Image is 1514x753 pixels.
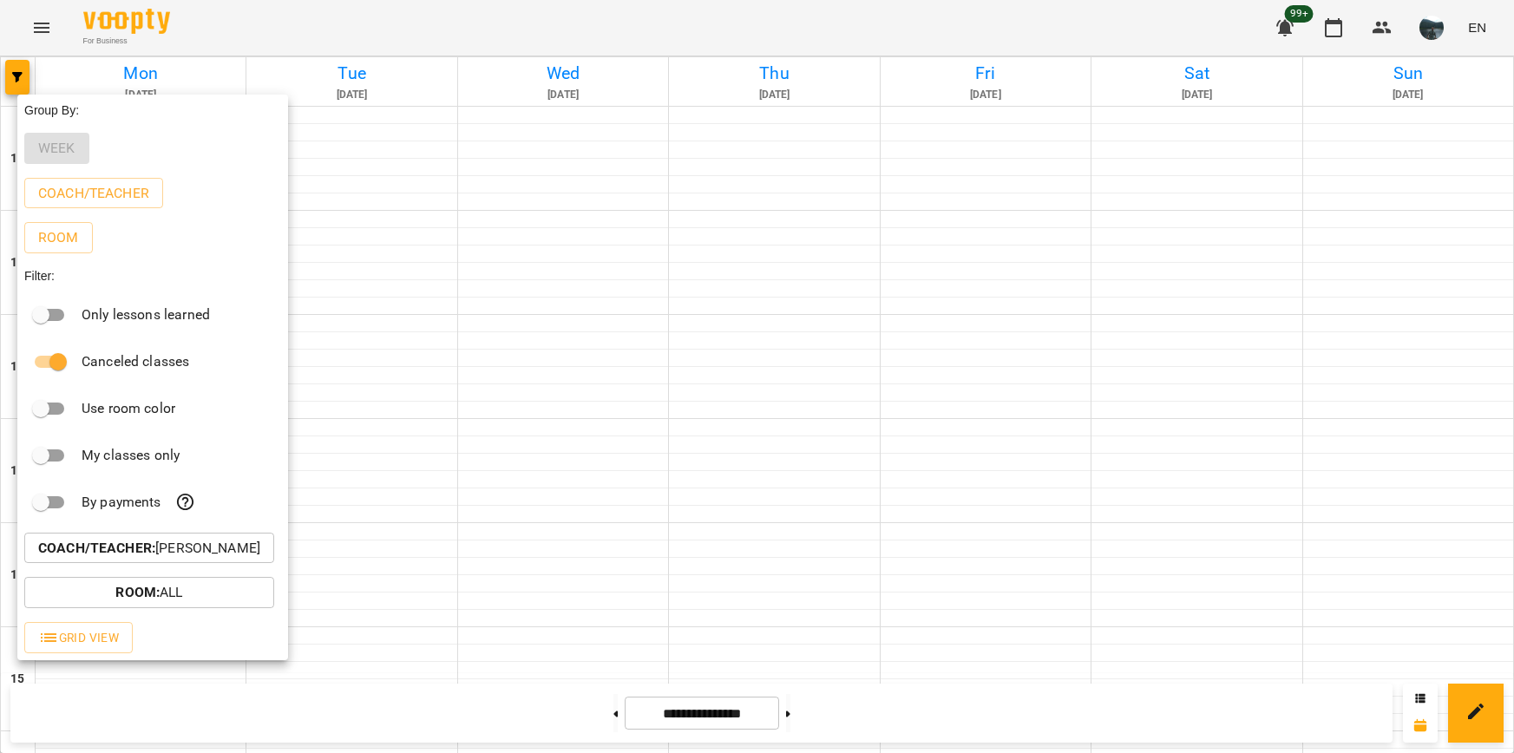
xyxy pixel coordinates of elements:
[82,445,180,466] p: My classes only
[38,627,119,648] span: Grid View
[24,222,93,253] button: Room
[38,540,155,556] b: Coach/Teacher :
[24,622,133,653] button: Grid View
[115,584,160,600] b: Room :
[82,398,175,419] p: Use room color
[38,538,260,559] p: [PERSON_NAME]
[38,227,79,248] p: Room
[82,351,189,372] p: Canceled classes
[24,577,274,608] button: Room:All
[115,582,182,603] p: All
[17,95,288,126] div: Group By:
[38,183,149,204] p: Coach/Teacher
[82,304,210,325] p: Only lessons learned
[17,260,288,291] div: Filter:
[24,178,163,209] button: Coach/Teacher
[82,492,161,513] p: By payments
[24,533,274,564] button: Coach/Teacher:[PERSON_NAME]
